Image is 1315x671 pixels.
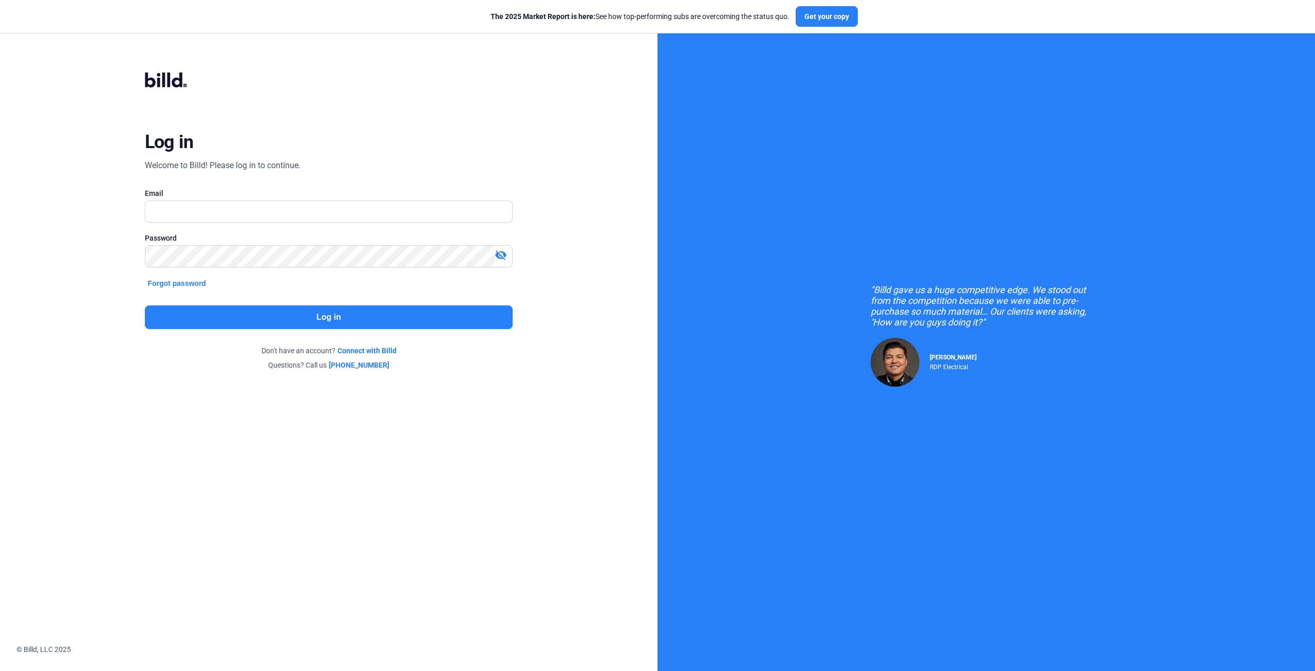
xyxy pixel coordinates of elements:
button: Log in [145,305,513,329]
a: [PHONE_NUMBER] [329,360,389,370]
div: "Billd gave us a huge competitive edge. We stood out from the competition because we were able to... [871,284,1102,328]
div: See how top-performing subs are overcoming the status quo. [491,11,790,22]
div: Don't have an account? [145,346,513,356]
span: The 2025 Market Report is here: [491,12,595,21]
button: Get your copy [796,6,858,27]
img: Raul Pacheco [871,338,919,387]
a: Connect with Billd [337,346,397,356]
span: [PERSON_NAME] [930,354,976,361]
div: Log in [145,131,194,153]
div: Welcome to Billd! Please log in to continue. [145,159,300,172]
div: Email [145,188,513,198]
mat-icon: visibility_off [495,249,507,261]
div: RDP Electrical [930,361,976,371]
div: Password [145,233,513,243]
button: Forgot password [145,278,210,289]
div: Questions? Call us [145,360,513,370]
